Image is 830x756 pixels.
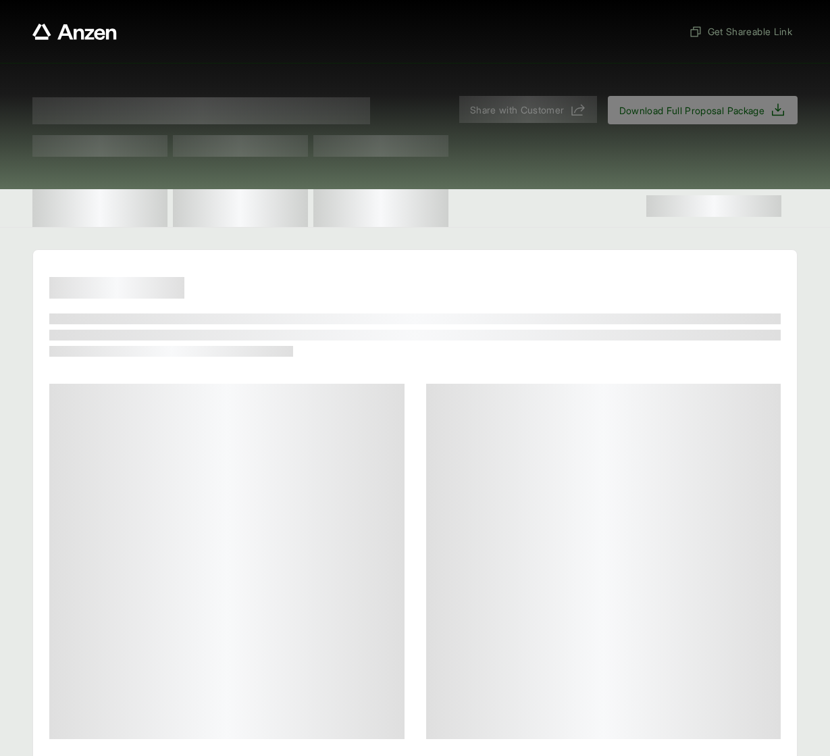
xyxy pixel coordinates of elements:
span: Test [32,135,167,157]
span: Test [173,135,308,157]
button: Get Shareable Link [683,19,798,44]
span: Get Shareable Link [689,24,792,39]
span: Proposal for [32,97,370,124]
a: Anzen website [32,24,117,40]
span: Share with Customer [470,103,565,117]
span: Test [313,135,448,157]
